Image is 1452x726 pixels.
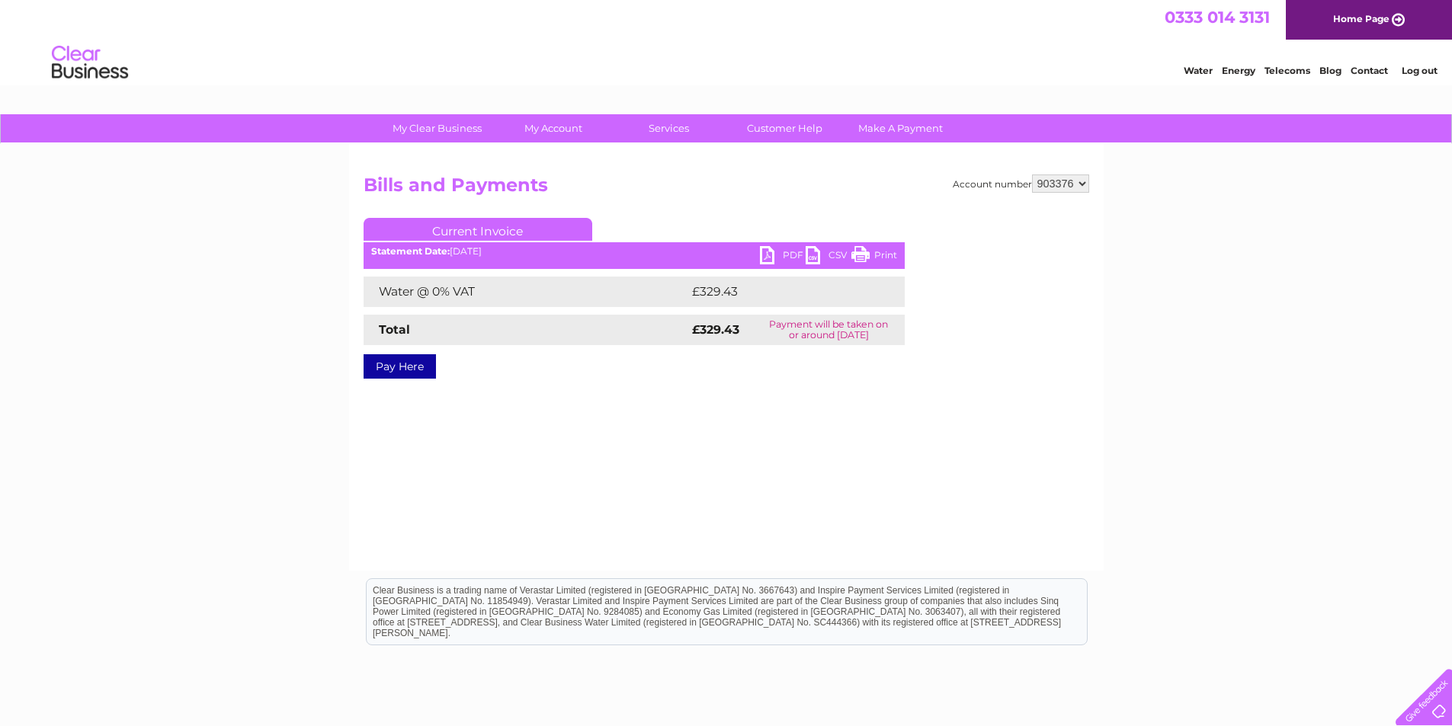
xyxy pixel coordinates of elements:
div: [DATE] [364,246,905,257]
strong: Total [379,322,410,337]
a: 0333 014 3131 [1165,8,1270,27]
div: Account number [953,174,1089,193]
a: Make A Payment [838,114,963,142]
td: Payment will be taken on or around [DATE] [753,315,904,345]
img: logo.png [51,40,129,86]
a: Services [606,114,732,142]
a: Log out [1402,65,1438,76]
a: Contact [1351,65,1388,76]
a: CSV [806,246,851,268]
a: Customer Help [722,114,848,142]
b: Statement Date: [371,245,450,257]
strong: £329.43 [692,322,739,337]
a: Energy [1222,65,1255,76]
td: £329.43 [688,277,878,307]
a: My Clear Business [374,114,500,142]
a: Blog [1319,65,1341,76]
h2: Bills and Payments [364,174,1089,203]
a: My Account [490,114,616,142]
a: PDF [760,246,806,268]
td: Water @ 0% VAT [364,277,688,307]
a: Telecoms [1264,65,1310,76]
div: Clear Business is a trading name of Verastar Limited (registered in [GEOGRAPHIC_DATA] No. 3667643... [367,8,1087,74]
a: Water [1184,65,1213,76]
a: Print [851,246,897,268]
a: Pay Here [364,354,436,379]
a: Current Invoice [364,218,592,241]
